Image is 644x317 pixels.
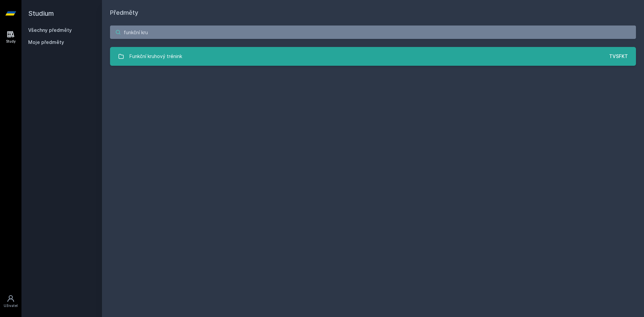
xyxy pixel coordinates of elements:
[1,27,20,47] a: Study
[110,8,636,17] h1: Předměty
[28,27,72,33] a: Všechny předměty
[110,47,636,66] a: Funkční kruhový trénink TVSFKT
[6,39,16,44] div: Study
[129,50,182,63] div: Funkční kruhový trénink
[609,53,628,60] div: TVSFKT
[110,25,636,39] input: Název nebo ident předmětu…
[28,39,64,46] span: Moje předměty
[4,303,18,308] div: Uživatel
[1,291,20,312] a: Uživatel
